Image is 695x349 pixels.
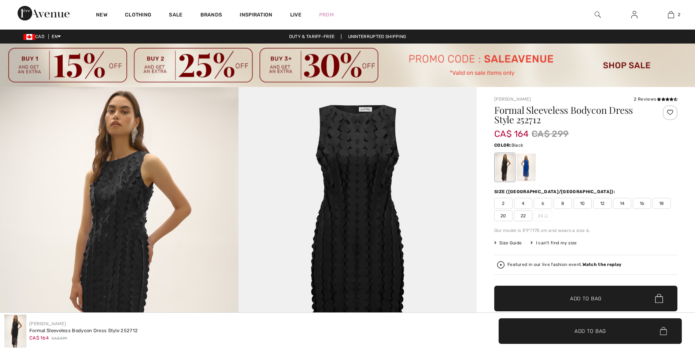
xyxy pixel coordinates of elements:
span: 4 [514,198,532,209]
a: Brands [200,12,222,19]
span: Add to Bag [570,294,602,302]
span: 10 [573,198,592,209]
span: 2 [678,11,680,18]
a: Sale [169,12,182,19]
a: New [96,12,107,19]
a: Prom [319,11,334,19]
div: Royal Sapphire 163 [517,154,536,181]
img: Bag.svg [655,294,663,303]
span: CA$ 164 [29,335,49,341]
div: Size ([GEOGRAPHIC_DATA]/[GEOGRAPHIC_DATA]): [494,188,617,195]
span: 6 [534,198,552,209]
span: Size Guide [494,240,522,246]
span: 2 [494,198,513,209]
iframe: Opens a widget where you can chat to one of our agents [648,294,688,312]
img: Canadian Dollar [23,34,35,40]
span: Inspiration [240,12,272,19]
h1: Formal Sleeveless Bodycon Dress Style 252712 [494,105,647,124]
img: Bag.svg [660,327,667,335]
span: CA$ 299 [52,336,67,341]
div: Formal Sleeveless Bodycon Dress Style 252712 [29,327,138,334]
span: 12 [593,198,611,209]
button: Add to Bag [499,318,682,344]
img: Formal Sleeveless Bodycon Dress Style 252712 [4,315,26,348]
span: Add to Bag [574,327,606,335]
span: EN [52,34,61,39]
span: CAD [23,34,47,39]
a: [PERSON_NAME] [29,321,66,326]
div: Black [495,154,514,181]
img: My Bag [668,10,674,19]
div: 2 Reviews [634,96,677,102]
img: My Info [631,10,637,19]
span: CA$ 164 [494,121,529,139]
span: 16 [633,198,651,209]
img: search the website [595,10,601,19]
a: Sign In [625,10,643,19]
button: Add to Bag [494,286,677,311]
img: Watch the replay [497,261,504,269]
div: I can't find my size [531,240,577,246]
strong: Watch the replay [583,262,622,267]
span: 24 [534,210,552,221]
div: Our model is 5'9"/175 cm and wears a size 6. [494,227,677,234]
img: ring-m.svg [544,214,548,218]
span: 20 [494,210,513,221]
a: Live [290,11,302,19]
span: 14 [613,198,631,209]
a: Clothing [125,12,151,19]
span: CA$ 299 [532,127,569,140]
span: 8 [554,198,572,209]
span: Color: [494,143,511,148]
div: Featured in our live fashion event. [507,262,621,267]
a: 2 [653,10,689,19]
span: Black [511,143,524,148]
span: 18 [653,198,671,209]
span: 22 [514,210,532,221]
a: [PERSON_NAME] [494,97,531,102]
img: 1ère Avenue [18,6,70,20]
